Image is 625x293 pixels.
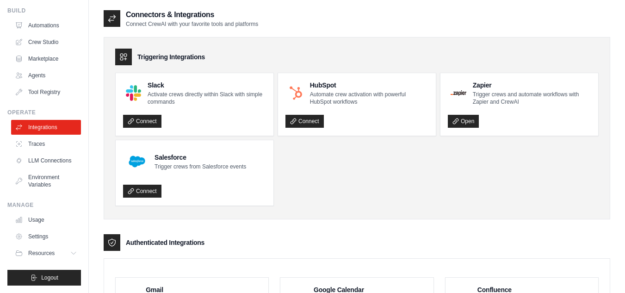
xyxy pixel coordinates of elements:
img: HubSpot Logo [288,86,303,101]
a: Connect [123,185,161,198]
h3: Triggering Integrations [137,52,205,62]
a: Settings [11,229,81,244]
a: Tool Registry [11,85,81,100]
span: Logout [41,274,58,281]
a: Connect [123,115,161,128]
a: Agents [11,68,81,83]
div: Operate [7,109,81,116]
a: Environment Variables [11,170,81,192]
button: Logout [7,270,81,286]
div: Build [7,7,81,14]
p: Automate crew activation with powerful HubSpot workflows [310,91,428,106]
a: Traces [11,137,81,151]
a: Marketplace [11,51,81,66]
h3: Authenticated Integrations [126,238,204,247]
p: Activate crews directly within Slack with simple commands [148,91,266,106]
p: Trigger crews and automate workflows with Zapier and CrewAI [473,91,591,106]
a: Open [448,115,479,128]
p: Connect CrewAI with your favorite tools and platforms [126,20,258,28]
h4: Salesforce [155,153,246,162]
img: Zapier Logo [451,90,466,96]
p: Trigger crews from Salesforce events [155,163,246,170]
a: Integrations [11,120,81,135]
button: Resources [11,246,81,261]
h4: Zapier [473,81,591,90]
a: LLM Connections [11,153,81,168]
a: Crew Studio [11,35,81,50]
a: Automations [11,18,81,33]
img: Salesforce Logo [126,150,148,173]
h2: Connectors & Integrations [126,9,258,20]
a: Usage [11,212,81,227]
img: Slack Logo [126,85,141,100]
div: Manage [7,201,81,209]
span: Resources [28,249,55,257]
h4: Slack [148,81,266,90]
a: Connect [285,115,324,128]
h4: HubSpot [310,81,428,90]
